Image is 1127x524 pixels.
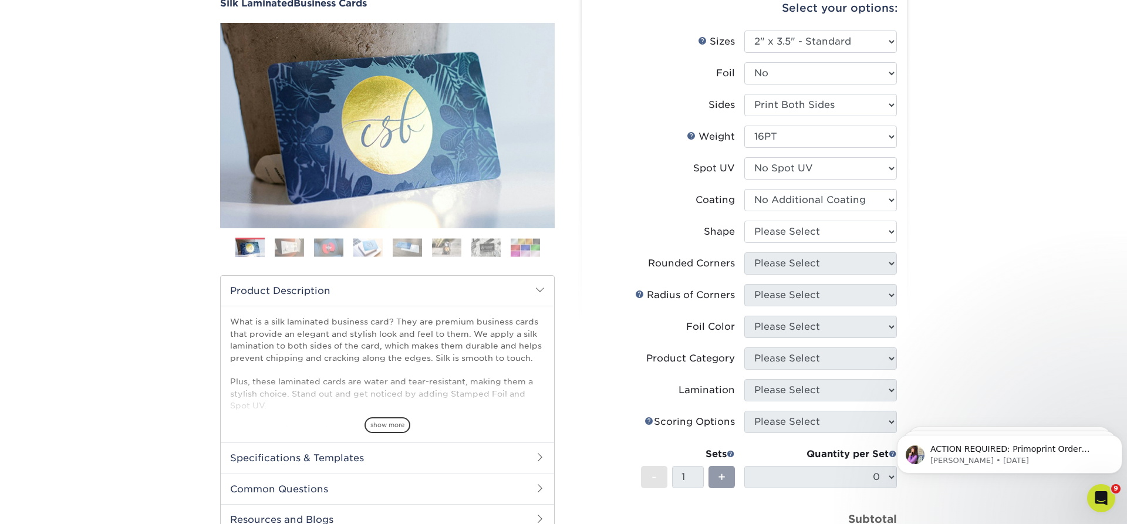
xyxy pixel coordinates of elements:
div: Radius of Corners [635,288,735,302]
span: + [718,468,726,486]
img: Business Cards 08 [511,238,540,256]
div: Spot UV [693,161,735,175]
img: Business Cards 06 [432,238,461,256]
img: Business Cards 03 [314,238,343,256]
iframe: Intercom live chat [1087,484,1115,512]
div: Product Category [646,351,735,366]
img: Business Cards 02 [275,238,304,256]
div: Quantity per Set [744,447,897,461]
span: - [652,468,657,486]
div: Sizes [698,35,735,49]
span: show more [365,417,410,433]
img: Business Cards 05 [393,238,422,256]
h2: Product Description [221,276,554,306]
p: Message from Erica, sent 7w ago [38,45,215,56]
img: Business Cards 01 [235,234,265,263]
div: Foil Color [686,320,735,334]
h2: Common Questions [221,474,554,504]
div: Weight [687,130,735,144]
div: Foil [716,66,735,80]
div: Scoring Options [645,415,735,429]
p: What is a silk laminated business card? They are premium business cards that provide an elegant a... [230,316,545,507]
iframe: Intercom notifications message [892,410,1127,492]
h2: Specifications & Templates [221,442,554,473]
div: Rounded Corners [648,256,735,271]
div: Coating [696,193,735,207]
div: Shape [704,225,735,239]
img: Business Cards 04 [353,238,383,256]
div: Lamination [679,383,735,397]
img: Business Cards 07 [471,238,501,256]
div: Sides [708,98,735,112]
span: 9 [1111,484,1121,493]
div: Sets [641,447,735,461]
span: ACTION REQUIRED: Primoprint Order [PHONE_NUMBER] Thank you for placing your print order with Prim... [38,34,215,242]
